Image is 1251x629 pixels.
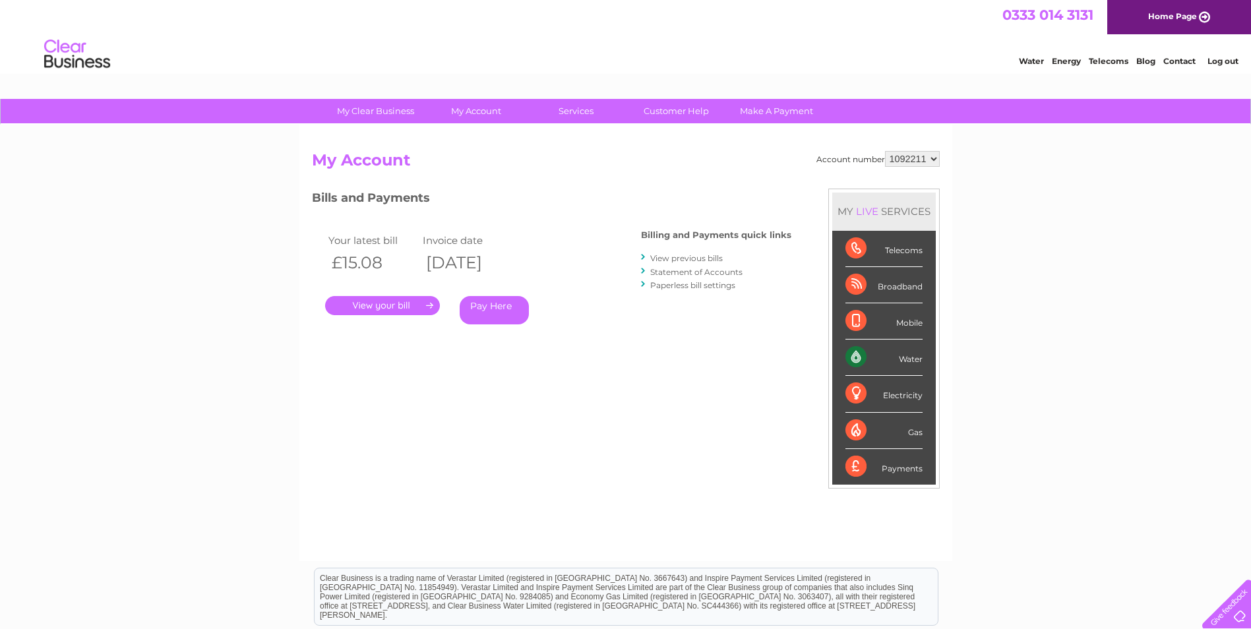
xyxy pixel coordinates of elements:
[1019,56,1044,66] a: Water
[1136,56,1155,66] a: Blog
[641,230,791,240] h4: Billing and Payments quick links
[650,253,723,263] a: View previous bills
[312,189,791,212] h3: Bills and Payments
[622,99,731,123] a: Customer Help
[419,231,514,249] td: Invoice date
[845,231,923,267] div: Telecoms
[1163,56,1196,66] a: Contact
[522,99,630,123] a: Services
[325,231,420,249] td: Your latest bill
[832,193,936,230] div: MY SERVICES
[460,296,529,324] a: Pay Here
[325,249,420,276] th: £15.08
[312,151,940,176] h2: My Account
[419,249,514,276] th: [DATE]
[421,99,530,123] a: My Account
[321,99,430,123] a: My Clear Business
[816,151,940,167] div: Account number
[722,99,831,123] a: Make A Payment
[845,376,923,412] div: Electricity
[1089,56,1128,66] a: Telecoms
[845,413,923,449] div: Gas
[315,7,938,64] div: Clear Business is a trading name of Verastar Limited (registered in [GEOGRAPHIC_DATA] No. 3667643...
[1207,56,1238,66] a: Log out
[845,267,923,303] div: Broadband
[1052,56,1081,66] a: Energy
[650,280,735,290] a: Paperless bill settings
[845,340,923,376] div: Water
[853,205,881,218] div: LIVE
[650,267,743,277] a: Statement of Accounts
[1002,7,1093,23] a: 0333 014 3131
[845,303,923,340] div: Mobile
[845,449,923,485] div: Payments
[325,296,440,315] a: .
[44,34,111,75] img: logo.png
